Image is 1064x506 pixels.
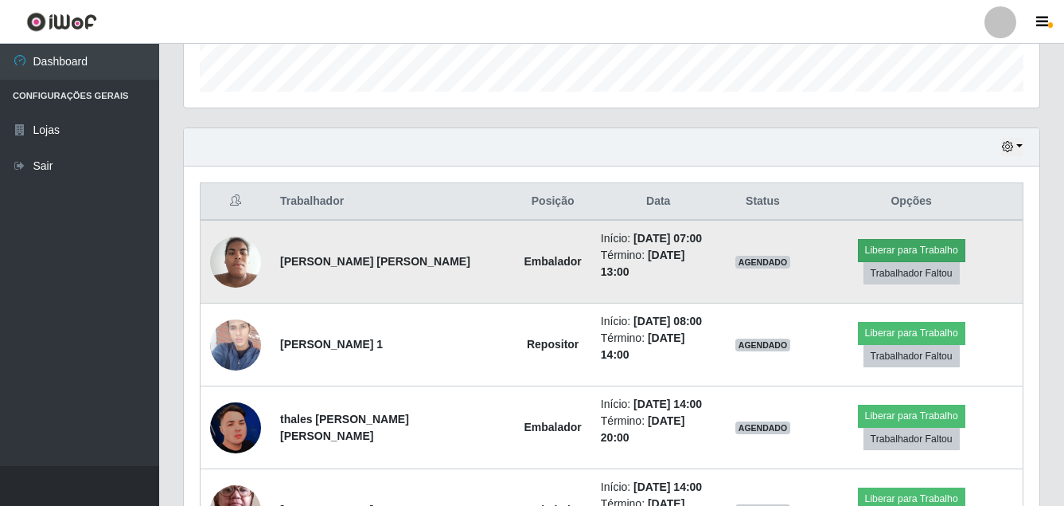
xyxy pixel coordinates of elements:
li: Término: [601,413,716,446]
time: [DATE] 07:00 [633,232,702,245]
img: 1706249097199.jpeg [210,402,261,453]
button: Trabalhador Faltou [863,262,960,284]
li: Término: [601,247,716,280]
th: Opções [800,183,1023,221]
button: Liberar para Trabalho [858,322,965,344]
li: Início: [601,396,716,413]
button: Liberar para Trabalho [858,239,965,261]
strong: [PERSON_NAME] 1 [280,338,383,351]
li: Início: [601,479,716,496]
img: 1695721105574.jpeg [210,300,261,390]
button: Liberar para Trabalho [858,405,965,427]
img: 1650483938365.jpeg [210,228,261,296]
span: AGENDADO [735,422,791,434]
strong: [PERSON_NAME] [PERSON_NAME] [280,255,470,268]
li: Início: [601,230,716,247]
time: [DATE] 14:00 [633,481,702,493]
button: Trabalhador Faltou [863,345,960,367]
strong: Embalador [524,255,581,268]
th: Status [726,183,801,221]
span: AGENDADO [735,339,791,351]
th: Posição [514,183,590,221]
button: Trabalhador Faltou [863,428,960,450]
strong: thales [PERSON_NAME] [PERSON_NAME] [280,413,409,442]
strong: Repositor [527,338,579,351]
time: [DATE] 14:00 [633,398,702,410]
th: Trabalhador [271,183,514,221]
li: Início: [601,313,716,330]
li: Término: [601,330,716,363]
strong: Embalador [524,421,581,433]
th: Data [591,183,726,221]
time: [DATE] 08:00 [633,315,702,328]
img: CoreUI Logo [26,12,97,32]
span: AGENDADO [735,256,791,269]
